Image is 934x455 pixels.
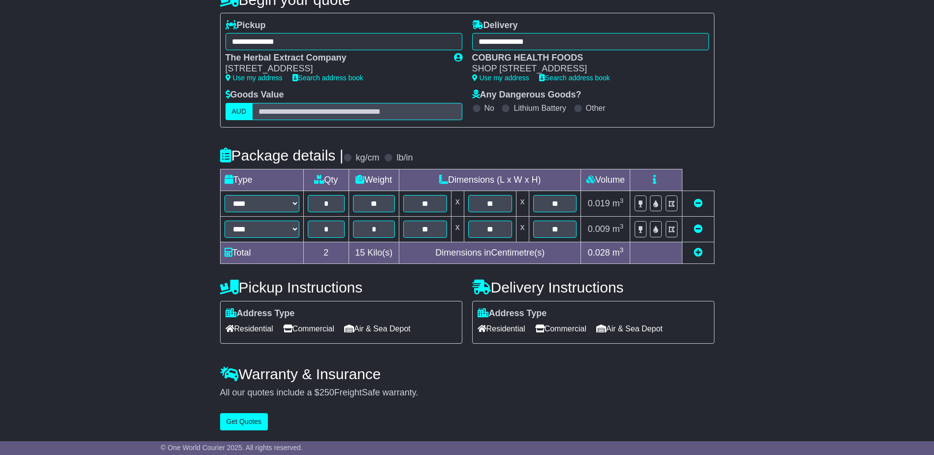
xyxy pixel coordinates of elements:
[303,169,349,191] td: Qty
[539,74,610,82] a: Search address book
[320,388,334,397] span: 250
[225,53,444,64] div: The Herbal Extract Company
[220,413,268,430] button: Get Quotes
[220,147,344,163] h4: Package details |
[472,74,529,82] a: Use my address
[620,246,624,254] sup: 3
[588,248,610,258] span: 0.028
[344,321,411,336] span: Air & Sea Depot
[225,90,284,100] label: Goods Value
[472,53,699,64] div: COBURG HEALTH FOODS
[225,74,283,82] a: Use my address
[472,279,714,295] h4: Delivery Instructions
[220,279,462,295] h4: Pickup Instructions
[399,169,581,191] td: Dimensions (L x W x H)
[478,308,547,319] label: Address Type
[588,224,610,234] span: 0.009
[220,242,303,263] td: Total
[586,103,606,113] label: Other
[472,64,699,74] div: SHOP [STREET_ADDRESS]
[478,321,525,336] span: Residential
[303,242,349,263] td: 2
[516,216,529,242] td: x
[612,248,624,258] span: m
[355,153,379,163] label: kg/cm
[292,74,363,82] a: Search address book
[535,321,586,336] span: Commercial
[588,198,610,208] span: 0.019
[349,169,399,191] td: Weight
[396,153,413,163] label: lb/in
[451,191,464,216] td: x
[225,321,273,336] span: Residential
[612,198,624,208] span: m
[694,248,703,258] a: Add new item
[612,224,624,234] span: m
[220,388,714,398] div: All our quotes include a $ FreightSafe warranty.
[399,242,581,263] td: Dimensions in Centimetre(s)
[694,224,703,234] a: Remove this item
[451,216,464,242] td: x
[620,223,624,230] sup: 3
[225,64,444,74] div: [STREET_ADDRESS]
[516,191,529,216] td: x
[225,20,266,31] label: Pickup
[472,90,581,100] label: Any Dangerous Goods?
[596,321,663,336] span: Air & Sea Depot
[225,103,253,120] label: AUD
[220,169,303,191] td: Type
[472,20,518,31] label: Delivery
[283,321,334,336] span: Commercial
[694,198,703,208] a: Remove this item
[514,103,566,113] label: Lithium Battery
[581,169,630,191] td: Volume
[620,197,624,204] sup: 3
[355,248,365,258] span: 15
[349,242,399,263] td: Kilo(s)
[161,444,303,452] span: © One World Courier 2025. All rights reserved.
[220,366,714,382] h4: Warranty & Insurance
[484,103,494,113] label: No
[225,308,295,319] label: Address Type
